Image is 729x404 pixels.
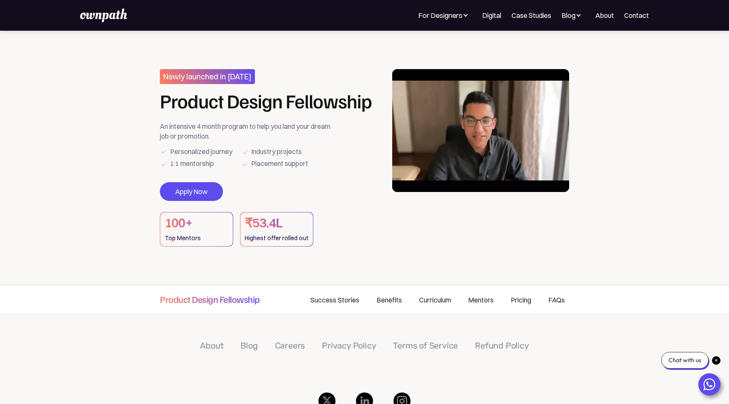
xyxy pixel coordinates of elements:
a: Privacy Policy [322,340,376,351]
div: Blog [561,10,576,20]
div: Placement support [251,157,308,169]
a: About [595,10,614,20]
div: Blog [561,10,585,20]
div: Personalized journey [170,145,232,157]
h1: Product Design Fellowship [160,91,372,110]
a: Apply Now [160,182,223,201]
a: Case Studies [512,10,551,20]
a: Blog [240,340,257,351]
div: For Designers [418,10,472,20]
div: Highest offer rolled out [245,232,309,244]
div: For Designers [418,10,463,20]
a: Benefits [368,285,411,314]
div: Industry projects [251,145,302,157]
a: Pricing [502,285,540,314]
a: About [200,340,223,351]
div: Chat with us [661,352,709,369]
a: Contact [624,10,649,20]
h4: Product Design Fellowship [160,293,260,305]
a: FAQs [540,285,569,314]
a: Curriculum [411,285,460,314]
a: Digital [482,10,501,20]
div: 1:1 mentorship [170,157,214,169]
h1: 100+ [165,215,229,232]
a: Refund Policy [475,340,529,351]
h3: Newly launched in [DATE] [160,69,255,84]
h1: ₹53.4L [245,215,309,232]
a: Careers [275,340,305,351]
a: Product Design Fellowship [160,285,260,312]
a: Success Stories [302,285,368,314]
div: Top Mentors [165,232,229,244]
a: Terms of Service [393,340,458,351]
div: An intensive 4 month program to help you land your dream job or promotion. [160,122,337,141]
a: Mentors [460,285,502,314]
